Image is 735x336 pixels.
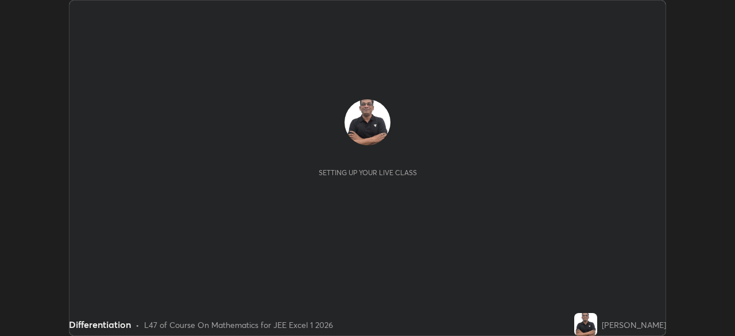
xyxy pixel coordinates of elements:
div: [PERSON_NAME] [602,319,666,331]
img: 68f5c4e3b5444b35b37347a9023640a5.jpg [574,313,597,336]
div: Setting up your live class [319,168,417,177]
img: 68f5c4e3b5444b35b37347a9023640a5.jpg [345,99,390,145]
div: L47 of Course On Mathematics for JEE Excel 1 2026 [144,319,333,331]
div: Differentiation [69,318,131,331]
div: • [136,319,140,331]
